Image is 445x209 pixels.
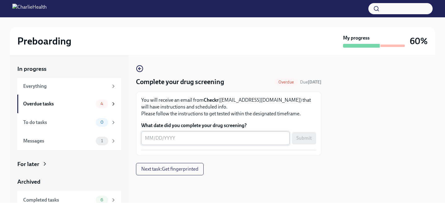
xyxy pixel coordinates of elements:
label: What date did you complete your drug screening? [141,122,316,129]
h2: Preboarding [17,35,71,47]
div: Messages [23,138,93,144]
span: 4 [97,101,107,106]
h3: 60% [410,36,428,47]
div: For later [17,160,39,168]
a: Archived [17,178,121,186]
span: Next task : Get fingerprinted [141,166,198,172]
a: Overdue tasks4 [17,95,121,113]
span: 1 [97,139,107,143]
div: Everything [23,83,108,90]
a: In progress [17,65,121,73]
span: Overdue [275,80,298,84]
a: To do tasks0 [17,113,121,132]
button: Next task:Get fingerprinted [136,163,204,175]
span: August 19th, 2025 08:00 [300,79,321,85]
div: Completed tasks [23,197,93,203]
strong: Checkr [204,97,218,103]
strong: My progress [343,35,370,41]
strong: [DATE] [308,79,321,85]
a: Everything [17,78,121,95]
div: To do tasks [23,119,93,126]
h4: Complete your drug screening [136,77,224,87]
img: CharlieHealth [12,4,47,14]
div: Overdue tasks [23,100,93,107]
span: Due [300,79,321,85]
span: 0 [97,120,107,125]
a: For later [17,160,121,168]
span: 6 [97,198,107,202]
a: Messages1 [17,132,121,150]
p: You will receive an email from ([EMAIL_ADDRESS][DOMAIN_NAME]) that will have instructions and sch... [141,97,316,117]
